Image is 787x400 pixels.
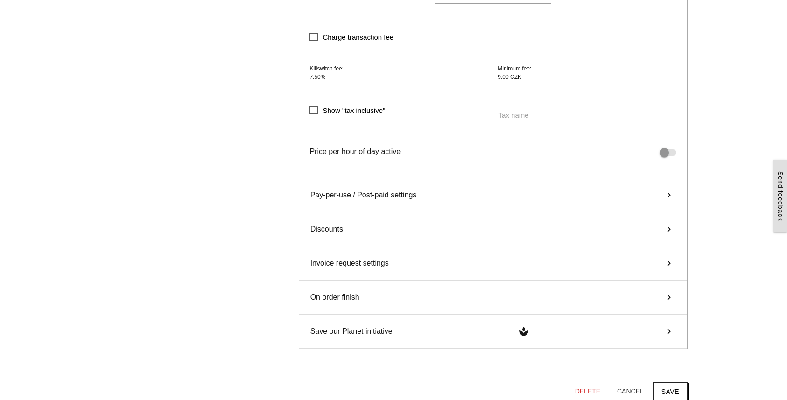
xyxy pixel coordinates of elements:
[498,65,531,72] span: Minimum fee:
[662,292,676,303] i: keyboard_arrow_right
[610,383,651,400] button: Cancel
[517,326,531,337] i: spa
[498,74,521,80] span: 9.00 CZK
[499,110,529,121] label: Tax name
[310,189,417,201] span: Pay-per-use / Post-paid settings
[662,189,676,201] i: keyboard_arrow_right
[310,326,393,337] span: Save our Planet initiative
[310,292,359,303] span: On order finish
[568,383,608,400] button: Delete
[309,65,344,72] span: Killswitch fee:
[309,31,393,43] span: Charge transaction fee
[310,224,343,235] span: Discounts
[662,224,676,235] i: keyboard_arrow_right
[309,147,401,155] span: Price per hour of day active
[310,258,389,269] span: Invoice request settings
[662,258,676,269] i: keyboard_arrow_right
[773,160,787,232] a: Send feedback
[309,74,325,80] span: 7.50%
[309,105,385,116] span: Show "tax inclusive"
[662,326,676,337] i: keyboard_arrow_right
